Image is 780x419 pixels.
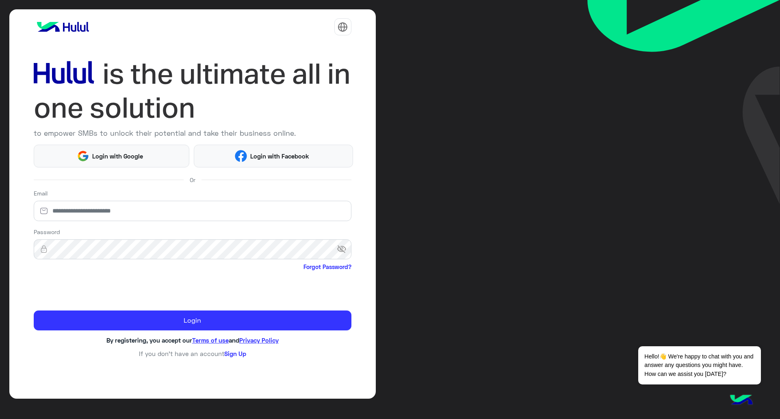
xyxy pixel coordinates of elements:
[239,337,279,344] a: Privacy Policy
[24,47,30,54] img: tab_domain_overview_orange.svg
[23,13,40,20] div: v 4.0.25
[34,350,351,357] h6: If you don’t have an account
[91,48,134,53] div: Keywords by Traffic
[34,128,351,139] p: to empower SMBs to unlock their potential and take their business online.
[34,310,351,331] button: Login
[34,19,92,35] img: logo
[338,22,348,32] img: tab
[106,337,192,344] span: By registering, you accept our
[337,242,351,257] span: visibility_off
[34,207,54,215] img: email
[89,152,146,161] span: Login with Google
[229,337,239,344] span: and
[303,263,351,271] a: Forgot Password?
[34,228,60,236] label: Password
[727,386,756,415] img: hulul-logo.png
[638,346,760,384] span: Hello!👋 We're happy to chat with you and answer any questions you might have. How can we assist y...
[224,350,246,357] a: Sign Up
[235,150,247,162] img: Facebook
[190,176,195,184] span: Or
[194,145,353,167] button: Login with Facebook
[32,48,73,53] div: Domain Overview
[13,13,19,20] img: logo_orange.svg
[77,150,89,162] img: Google
[13,21,19,28] img: website_grey.svg
[82,47,89,54] img: tab_keywords_by_traffic_grey.svg
[192,337,229,344] a: Terms of use
[34,189,48,198] label: Email
[247,152,312,161] span: Login with Facebook
[34,245,54,253] img: lock
[21,21,89,28] div: Domain: [DOMAIN_NAME]
[34,273,157,304] iframe: reCAPTCHA
[34,57,351,125] img: hululLoginTitle_EN.svg
[34,145,190,167] button: Login with Google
